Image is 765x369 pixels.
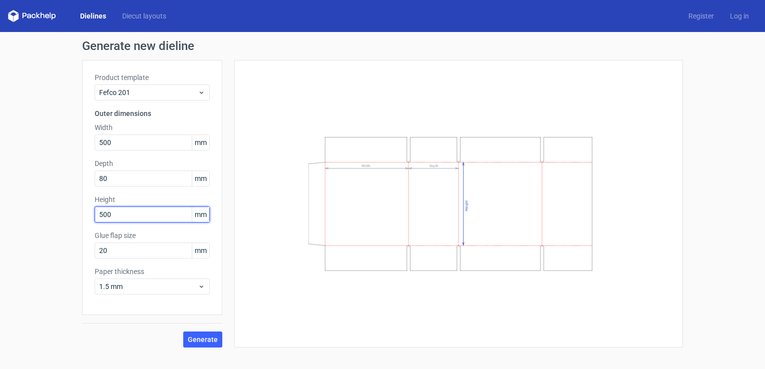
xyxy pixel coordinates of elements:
[82,40,683,52] h1: Generate new dieline
[95,230,210,240] label: Glue flap size
[192,135,209,150] span: mm
[95,122,210,132] label: Width
[192,207,209,222] span: mm
[722,11,757,21] a: Log in
[188,336,218,343] span: Generate
[95,194,210,204] label: Height
[72,11,114,21] a: Dielines
[361,164,370,168] text: Width
[95,158,210,168] label: Depth
[95,266,210,276] label: Paper thickness
[95,72,210,82] label: Product template
[95,108,210,118] h3: Outer dimensions
[680,11,722,21] a: Register
[114,11,174,21] a: Diecut layouts
[99,87,198,97] span: Fefco 201
[192,243,209,258] span: mm
[465,200,469,211] text: Height
[430,164,439,168] text: Depth
[99,281,198,291] span: 1.5 mm
[183,331,222,347] button: Generate
[192,171,209,186] span: mm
